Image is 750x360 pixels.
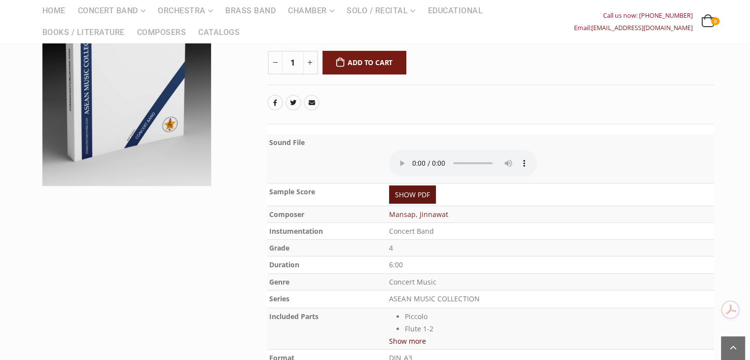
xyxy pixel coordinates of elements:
[268,51,283,74] button: -
[574,9,693,22] div: Call us now: [PHONE_NUMBER]
[282,51,304,74] input: Product quantity
[405,310,712,323] li: Piccolo
[405,323,712,335] li: Flute 1-2
[286,95,301,110] a: Twitter
[389,210,448,219] a: Mansap, Jinnawat
[574,22,693,34] div: Email:
[269,210,304,219] b: Composer
[269,138,305,147] b: Sound File
[389,335,426,347] button: Show more
[304,95,320,110] a: Email
[269,226,323,236] b: Instumentation
[269,277,289,287] b: Genre
[267,95,283,110] a: Facebook
[131,22,192,43] a: Composers
[389,185,436,204] a: SHOW PDF
[303,51,318,74] button: +
[387,274,714,290] td: Concert Music
[192,22,246,43] a: Catalogs
[387,222,714,239] td: Concert Band
[36,22,131,43] a: Books / Literature
[269,243,289,252] b: Grade
[591,24,693,32] a: [EMAIL_ADDRESS][DOMAIN_NAME]
[389,258,712,272] p: 6:00
[387,239,714,256] td: 4
[269,294,289,303] b: Series
[269,260,299,269] b: Duration
[322,51,407,74] button: Add to cart
[269,312,319,321] b: Included Parts
[267,183,388,206] th: Sample Score
[389,292,712,306] p: ASEAN MUSIC COLLECTION
[711,17,719,25] span: 0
